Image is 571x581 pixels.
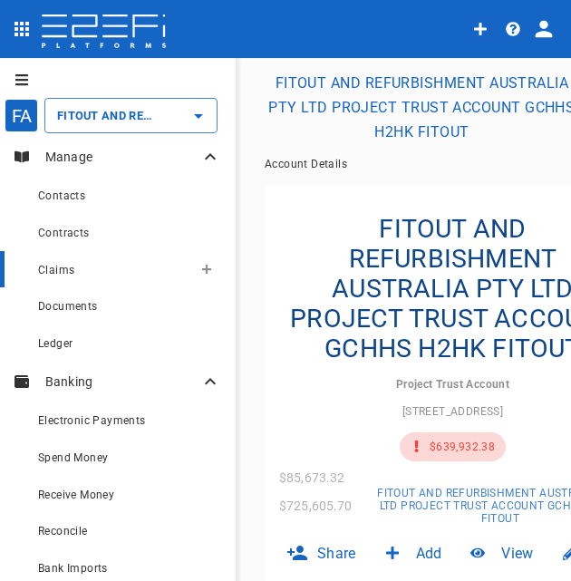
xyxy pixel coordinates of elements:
[430,441,495,453] span: $639,932.38
[53,106,159,125] input: FITOUT AND REFURBISHMENT AUSTRALIA PTY LTD PROJECT TRUST ACCOUNT GCHHS H2HK FITOUT
[272,532,371,575] div: Share
[265,158,347,170] a: Account Details
[38,264,74,276] span: Claims
[38,337,73,350] span: Ledger
[279,469,345,487] p: $85,673.32
[38,525,88,537] span: Reconcile
[192,255,221,284] button: Create claim
[45,148,199,166] p: Manage
[396,378,509,391] span: Project Trust Account
[38,562,108,575] span: Bank Imports
[38,300,98,313] span: Documents
[38,227,90,239] span: Contracts
[501,543,533,564] span: View
[402,405,503,418] span: [STREET_ADDRESS]
[201,264,212,275] span: Create claim
[279,497,353,515] p: $725,605.70
[371,532,457,575] div: Add
[38,414,146,427] span: Electronic Payments
[317,543,356,564] span: Share
[38,451,108,464] span: Spend Money
[45,373,199,391] p: Banking
[38,489,114,501] span: Receive Money
[186,103,211,129] button: Open
[5,99,38,132] div: FA
[38,189,85,202] span: Contacts
[456,532,547,575] div: View
[416,543,442,564] span: Add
